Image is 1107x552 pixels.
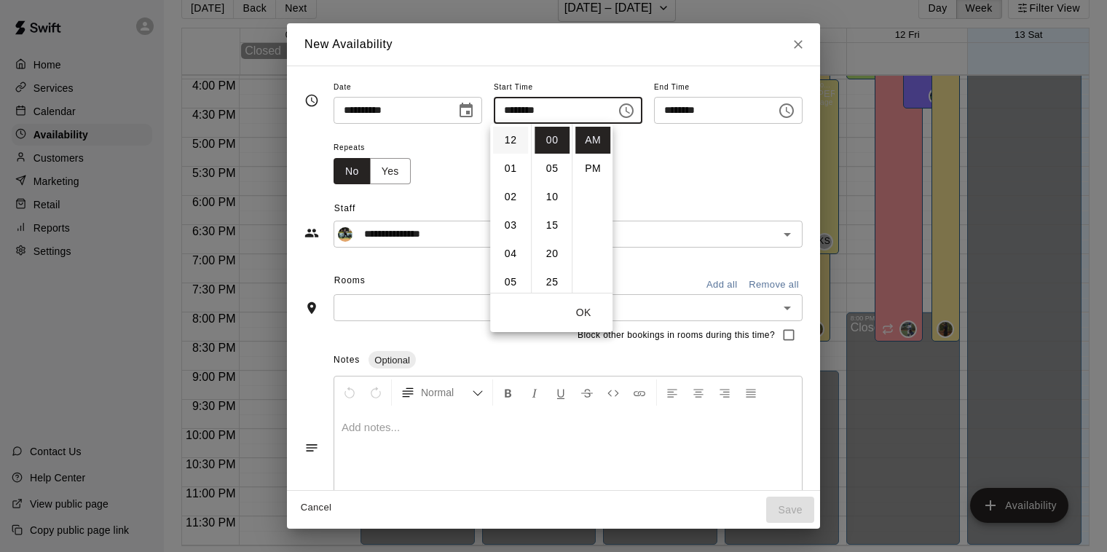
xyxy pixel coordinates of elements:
[338,227,352,242] img: Kendall Bentley
[785,31,811,58] button: Close
[522,379,547,406] button: Format Italics
[490,124,531,293] ul: Select hours
[293,497,339,519] button: Cancel
[334,275,366,285] span: Rooms
[395,379,489,406] button: Formatting Options
[334,355,360,365] span: Notes
[452,96,481,125] button: Choose date, selected date is Sep 19, 2025
[304,226,319,240] svg: Staff
[578,328,775,343] span: Block other bookings in rooms during this time?
[575,127,610,154] li: AM
[334,197,803,221] span: Staff
[777,298,797,318] button: Open
[535,155,570,182] li: 5 minutes
[548,379,573,406] button: Format Underline
[531,124,572,293] ul: Select minutes
[370,158,411,185] button: Yes
[535,212,570,239] li: 15 minutes
[601,379,626,406] button: Insert Code
[575,379,599,406] button: Format Strikethrough
[698,274,745,296] button: Add all
[493,240,528,267] li: 4 hours
[535,240,570,267] li: 20 minutes
[777,224,797,245] button: Open
[712,379,737,406] button: Right Align
[304,301,319,315] svg: Rooms
[686,379,711,406] button: Center Align
[627,379,652,406] button: Insert Link
[535,127,570,154] li: 0 minutes
[738,379,763,406] button: Justify Align
[363,379,388,406] button: Redo
[612,96,641,125] button: Choose time, selected time is 9:00 AM
[654,78,803,98] span: End Time
[493,184,528,210] li: 2 hours
[369,355,415,366] span: Optional
[493,269,528,296] li: 5 hours
[334,158,411,185] div: outlined button group
[337,379,362,406] button: Undo
[572,124,612,293] ul: Select meridiem
[535,269,570,296] li: 25 minutes
[496,379,521,406] button: Format Bold
[304,441,319,455] svg: Notes
[334,158,371,185] button: No
[493,155,528,182] li: 1 hours
[745,274,803,296] button: Remove all
[421,385,472,400] span: Normal
[660,379,685,406] button: Left Align
[304,35,393,54] h6: New Availability
[494,78,642,98] span: Start Time
[334,138,422,158] span: Repeats
[560,299,607,326] button: OK
[772,96,801,125] button: Choose time, selected time is 9:30 AM
[535,184,570,210] li: 10 minutes
[334,78,482,98] span: Date
[304,93,319,108] svg: Timing
[575,155,610,182] li: PM
[493,127,528,154] li: 12 hours
[493,212,528,239] li: 3 hours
